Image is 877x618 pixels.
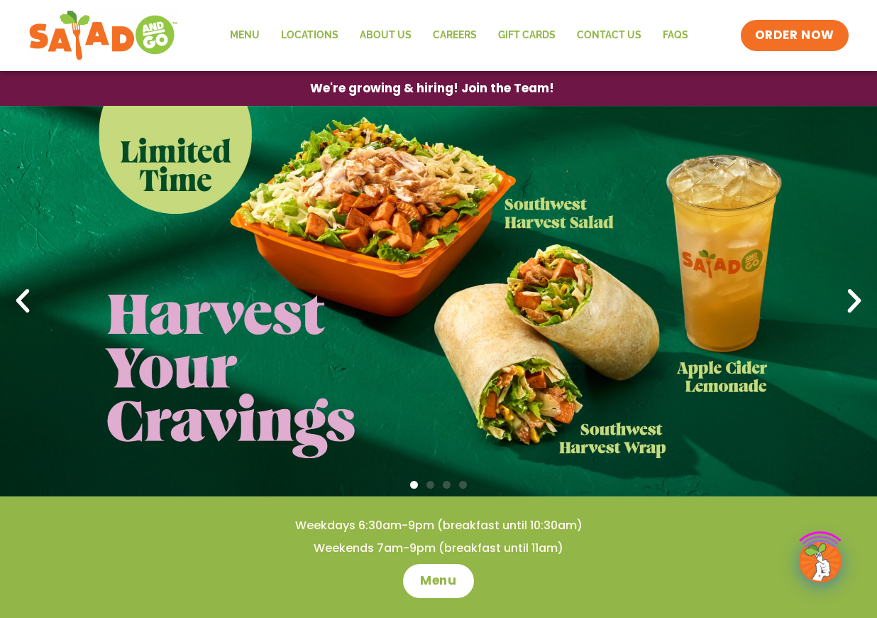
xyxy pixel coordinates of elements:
[270,19,349,52] a: Locations
[410,481,418,489] span: Go to slide 1
[741,20,849,51] a: ORDER NOW
[28,518,849,533] h4: Weekdays 6:30am-9pm (breakfast until 10:30am)
[443,481,451,489] span: Go to slide 3
[219,19,270,52] a: Menu
[7,286,38,317] div: Previous slide
[839,286,870,317] div: Next slide
[755,27,834,44] span: ORDER NOW
[289,72,575,105] a: We're growing & hiring! Join the Team!
[422,19,487,52] a: Careers
[403,564,473,598] a: Menu
[459,481,467,489] span: Go to slide 4
[566,19,652,52] a: Contact Us
[420,573,456,590] span: Menu
[310,82,554,94] span: We're growing & hiring! Join the Team!
[487,19,566,52] a: GIFT CARDS
[349,19,422,52] a: About Us
[28,541,849,556] h4: Weekends 7am-9pm (breakfast until 11am)
[426,481,434,489] span: Go to slide 2
[652,19,699,52] a: FAQs
[219,19,699,52] nav: Menu
[28,7,178,64] img: new-SAG-logo-768×292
